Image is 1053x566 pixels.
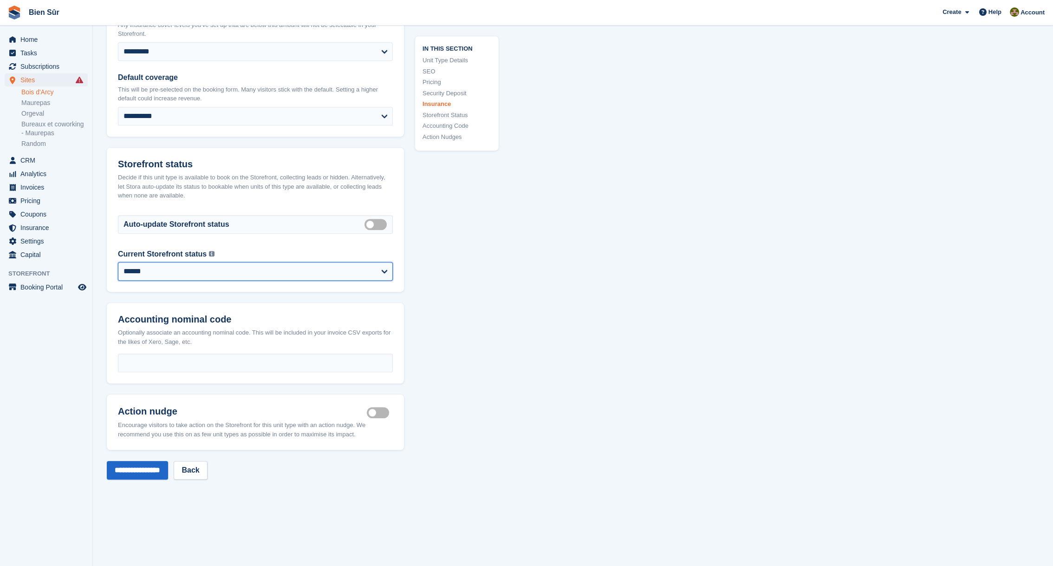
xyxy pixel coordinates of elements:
[422,44,491,53] span: In this section
[422,56,491,66] a: Unit Type Details
[422,78,491,87] a: Pricing
[422,111,491,120] a: Storefront Status
[5,221,88,234] a: menu
[118,249,207,260] label: Current Storefront status
[118,85,393,103] p: This will be pre-selected on the booking form. Many visitors stick with the default. Setting a hi...
[5,167,88,180] a: menu
[5,248,88,261] a: menu
[1020,8,1045,17] span: Account
[8,269,92,278] span: Storefront
[5,208,88,221] a: menu
[20,208,76,221] span: Coupons
[118,72,393,83] label: Default coverage
[174,461,207,480] a: Back
[21,99,88,107] a: Maurepas
[422,67,491,76] a: SEO
[20,221,76,234] span: Insurance
[422,89,491,98] a: Security Deposit
[5,46,88,59] a: menu
[1010,7,1019,17] img: Matthieu Burnand
[364,224,390,225] label: Auto manage storefront status
[20,60,76,73] span: Subscriptions
[20,73,76,86] span: Sites
[21,88,88,97] a: Bois d'Arcy
[20,281,76,294] span: Booking Portal
[118,159,393,170] h2: Storefront status
[209,251,214,257] img: icon-info-grey-7440780725fd019a000dd9b08b2336e03edf1995a4989e88bcd33f0948082b44.svg
[118,328,393,346] div: Optionally associate an accounting nominal code. This will be included in your invoice CSV export...
[118,173,393,200] div: Decide if this unit type is available to book on the Storefront, collecting leads or hidden. Alte...
[422,132,491,142] a: Action Nudges
[20,248,76,261] span: Capital
[20,154,76,167] span: CRM
[5,73,88,86] a: menu
[123,219,229,230] label: Auto-update Storefront status
[422,122,491,131] a: Accounting Code
[76,76,83,84] i: Smart entry sync failures have occurred
[21,109,88,118] a: Orgeval
[77,282,88,293] a: Preview store
[20,46,76,59] span: Tasks
[422,100,491,109] a: Insurance
[20,33,76,46] span: Home
[20,235,76,248] span: Settings
[20,167,76,180] span: Analytics
[5,33,88,46] a: menu
[118,421,393,439] div: Encourage visitors to take action on the Storefront for this unit type with an action nudge. We r...
[5,194,88,207] a: menu
[21,139,88,148] a: Random
[118,406,367,417] h2: Action nudge
[5,235,88,248] a: menu
[367,412,393,414] label: Is active
[25,5,63,20] a: Bien Sûr
[988,7,1001,17] span: Help
[5,60,88,73] a: menu
[21,120,88,138] a: Bureaux et coworking - Maurepas
[7,6,21,20] img: stora-icon-8386f47178a22dfd0bd8f6a31ec36ba5ce8667c1dd55bd0f319d3a0aa187defe.svg
[20,181,76,194] span: Invoices
[942,7,961,17] span: Create
[20,194,76,207] span: Pricing
[5,154,88,167] a: menu
[118,314,393,325] h2: Accounting nominal code
[5,281,88,294] a: menu
[5,181,88,194] a: menu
